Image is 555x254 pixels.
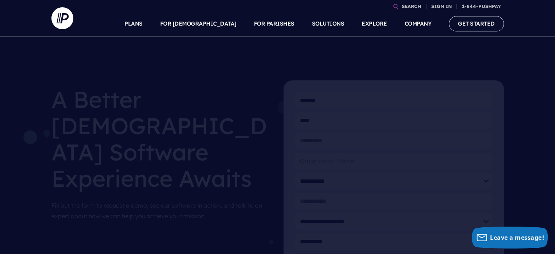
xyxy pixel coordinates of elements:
a: SOLUTIONS [312,11,344,37]
a: FOR PARISHES [254,11,294,37]
a: FOR [DEMOGRAPHIC_DATA] [160,11,236,37]
a: COMPANY [405,11,432,37]
span: Leave a message! [490,234,544,242]
button: Leave a message! [472,227,548,249]
a: PLANS [124,11,143,37]
a: GET STARTED [449,16,504,31]
a: EXPLORE [362,11,387,37]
